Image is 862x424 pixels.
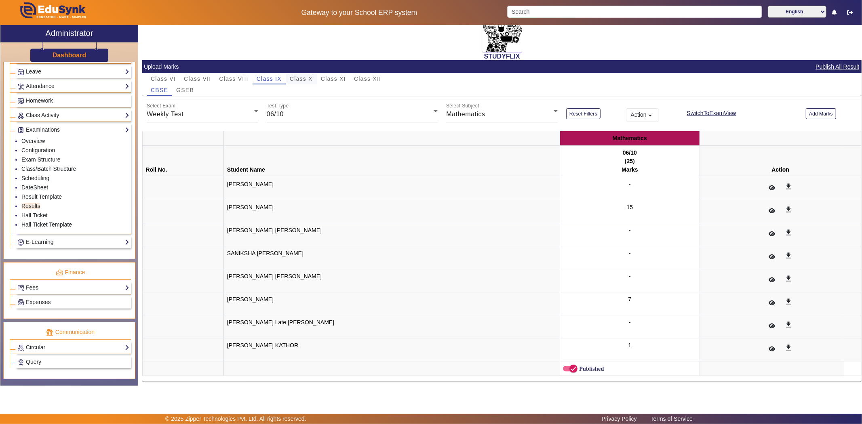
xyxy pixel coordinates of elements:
[267,111,284,118] span: 06/10
[184,76,211,82] span: Class VII
[10,328,131,336] p: Communication
[806,108,836,119] button: Add Marks
[784,344,792,352] mat-icon: get_app
[815,62,860,72] button: Publish All Result
[626,108,659,122] button: Action
[784,252,792,260] mat-icon: get_app
[0,25,138,42] a: Administrator
[165,415,306,423] p: © 2025 Zipper Technologies Pvt. Ltd. All rights reserved.
[647,111,655,120] mat-icon: arrow_drop_down
[17,357,129,367] a: Query
[446,103,479,109] mat-label: Select Subject
[257,76,282,82] span: Class IX
[21,193,62,200] a: Result Template
[629,273,631,279] span: -
[560,146,700,177] th: 06/10
[17,298,129,307] a: Expenses
[321,76,346,82] span: Class XI
[224,269,560,292] td: [PERSON_NAME] [PERSON_NAME]
[628,296,632,302] span: 7
[784,298,792,306] mat-icon: get_app
[224,246,560,269] td: SANIKSHA [PERSON_NAME]
[46,28,93,38] h2: Administrator
[52,51,87,59] a: Dashboard
[290,76,313,82] span: Class X
[176,87,194,93] span: GSEB
[446,111,485,118] span: Mathematics
[628,342,632,348] span: 1
[784,183,792,191] mat-icon: get_app
[26,299,51,305] span: Expenses
[224,200,560,223] td: [PERSON_NAME]
[566,108,601,119] button: Reset Filters
[21,184,48,191] a: DateSheet
[21,166,76,172] a: Class/Batch Structure
[18,299,24,305] img: Payroll.png
[46,329,53,336] img: communication.png
[142,52,862,60] h2: STUDYFLIX
[142,60,862,73] mat-card-header: Upload Marks
[560,131,700,146] th: Mathematics
[224,177,560,200] td: [PERSON_NAME]
[482,2,522,52] img: 2da83ddf-6089-4dce-a9e2-416746467bdd
[224,338,560,361] td: [PERSON_NAME] KATHOR
[577,365,604,372] label: Published
[784,275,792,283] mat-icon: get_app
[151,76,176,82] span: Class VI
[53,51,86,59] h3: Dashboard
[224,146,560,177] th: Student Name
[598,414,641,424] a: Privacy Policy
[354,76,381,82] span: Class XII
[784,321,792,329] mat-icon: get_app
[629,181,631,187] span: -
[629,250,631,256] span: -
[21,203,40,209] a: Results
[143,146,224,177] th: Roll No.
[21,212,48,218] a: Hall Ticket
[151,87,168,93] span: CBSE
[224,315,560,338] td: [PERSON_NAME] Late [PERSON_NAME]
[21,175,49,181] a: Scheduling
[26,359,41,365] span: Query
[10,268,131,277] p: Finance
[18,359,24,365] img: Support-tickets.png
[21,221,72,228] a: Hall Ticket Template
[563,166,696,174] div: Marks
[507,6,762,18] input: Search
[21,147,55,153] a: Configuration
[686,108,737,118] span: SwitchToExamView
[267,103,289,109] mat-label: Test Type
[17,96,129,105] a: Homework
[220,8,498,17] h5: Gateway to your School ERP system
[224,223,560,246] td: [PERSON_NAME] [PERSON_NAME]
[627,204,633,210] span: 15
[147,111,183,118] span: Weekly Test
[629,319,631,325] span: -
[784,229,792,237] mat-icon: get_app
[647,414,697,424] a: Terms of Service
[224,292,560,315] td: [PERSON_NAME]
[56,269,63,276] img: finance.png
[18,98,24,104] img: Assignments.png
[219,76,248,82] span: Class VIII
[147,103,175,109] mat-label: Select Exam
[21,138,45,144] a: Overview
[700,146,861,177] th: Action
[26,97,53,104] span: Homework
[21,156,60,163] a: Exam Structure
[629,227,631,233] span: -
[784,206,792,214] mat-icon: get_app
[563,157,696,166] div: (25)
